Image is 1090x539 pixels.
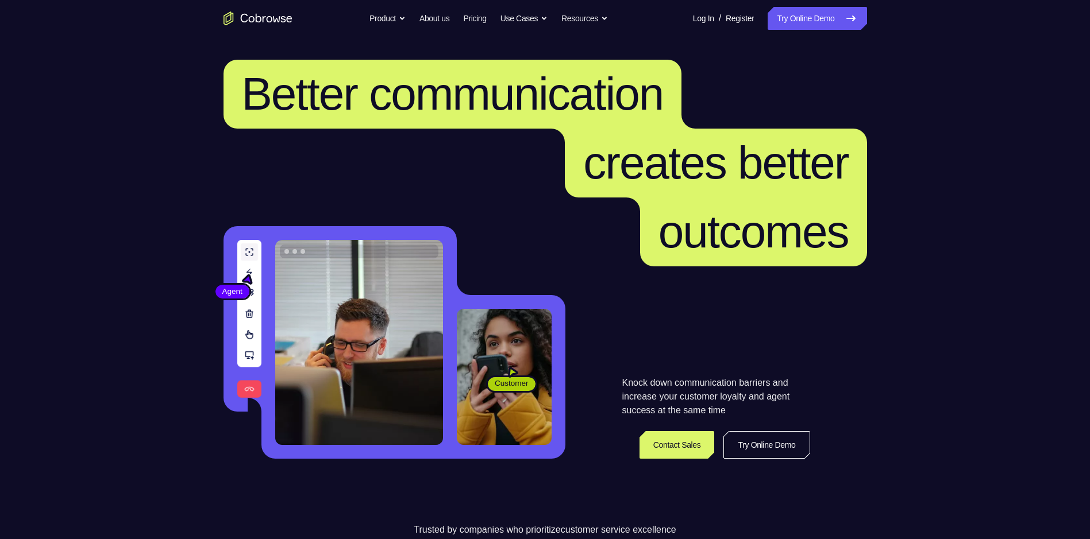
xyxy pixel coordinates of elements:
span: outcomes [658,206,849,257]
button: Product [369,7,406,30]
button: Use Cases [500,7,548,30]
span: customer service excellence [561,525,676,534]
span: Customer [488,378,536,389]
a: Pricing [463,7,486,30]
span: Better communication [242,68,664,119]
img: A customer support agent talking on the phone [275,240,443,445]
a: Try Online Demo [723,431,810,459]
span: Agent [215,286,249,297]
a: About us [419,7,449,30]
a: Go to the home page [224,11,292,25]
span: creates better [583,137,848,188]
button: Resources [561,7,608,30]
a: Log In [693,7,714,30]
a: Contact Sales [640,431,715,459]
a: Register [726,7,754,30]
img: A series of tools used in co-browsing sessions [237,240,261,398]
a: Try Online Demo [768,7,866,30]
span: / [719,11,721,25]
p: Knock down communication barriers and increase your customer loyalty and agent success at the sam... [622,376,810,417]
img: A customer holding their phone [457,309,552,445]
